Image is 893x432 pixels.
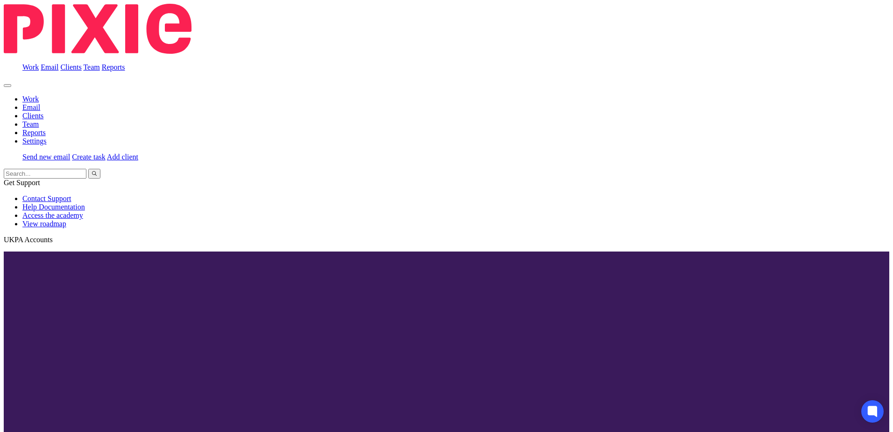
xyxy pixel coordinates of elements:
[22,203,85,211] a: Help Documentation
[22,129,46,137] a: Reports
[102,63,125,71] a: Reports
[22,211,83,219] a: Access the academy
[22,137,47,145] a: Settings
[83,63,99,71] a: Team
[22,194,71,202] a: Contact Support
[4,179,40,187] span: Get Support
[22,153,70,161] a: Send new email
[22,95,39,103] a: Work
[107,153,138,161] a: Add client
[22,120,39,128] a: Team
[22,103,40,111] a: Email
[4,236,889,244] p: UKPA Accounts
[88,169,100,179] button: Search
[22,220,66,228] a: View roadmap
[60,63,81,71] a: Clients
[41,63,58,71] a: Email
[22,63,39,71] a: Work
[4,169,86,179] input: Search
[4,4,191,54] img: Pixie
[22,112,43,120] a: Clients
[72,153,106,161] a: Create task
